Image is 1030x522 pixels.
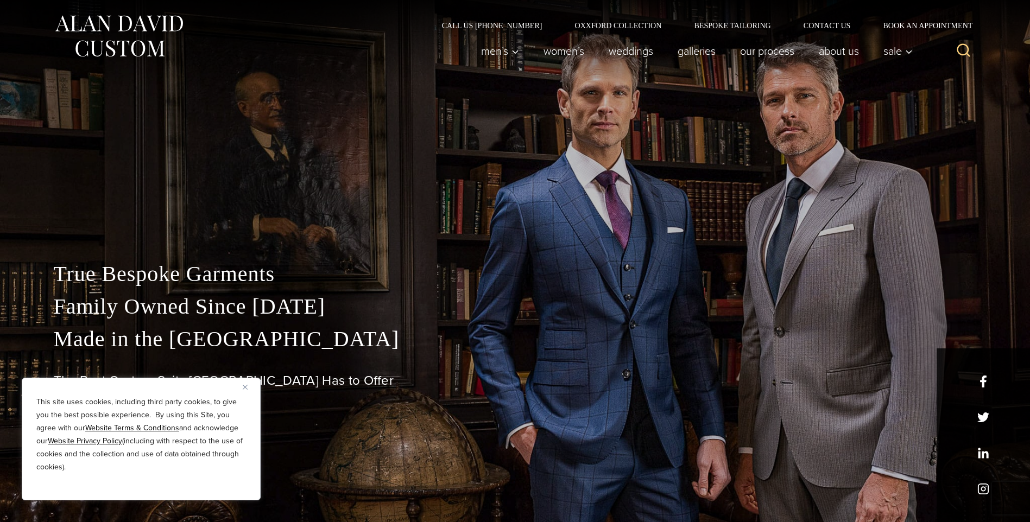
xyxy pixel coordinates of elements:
[806,40,871,62] a: About Us
[481,46,519,56] span: Men’s
[54,373,977,389] h1: The Best Custom Suits [GEOGRAPHIC_DATA] Has to Offer
[883,46,913,56] span: Sale
[85,422,179,434] a: Website Terms & Conditions
[54,258,977,355] p: True Bespoke Garments Family Owned Since [DATE] Made in the [GEOGRAPHIC_DATA]
[36,396,246,474] p: This site uses cookies, including third party cookies, to give you the best possible experience. ...
[867,22,976,29] a: Book an Appointment
[665,40,728,62] a: Galleries
[243,380,256,393] button: Close
[678,22,787,29] a: Bespoke Tailoring
[787,22,867,29] a: Contact Us
[728,40,806,62] a: Our Process
[596,40,665,62] a: weddings
[426,22,977,29] nav: Secondary Navigation
[951,38,977,64] button: View Search Form
[54,12,184,60] img: Alan David Custom
[469,40,918,62] nav: Primary Navigation
[48,435,122,447] a: Website Privacy Policy
[558,22,678,29] a: Oxxford Collection
[531,40,596,62] a: Women’s
[243,385,248,390] img: Close
[426,22,559,29] a: Call Us [PHONE_NUMBER]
